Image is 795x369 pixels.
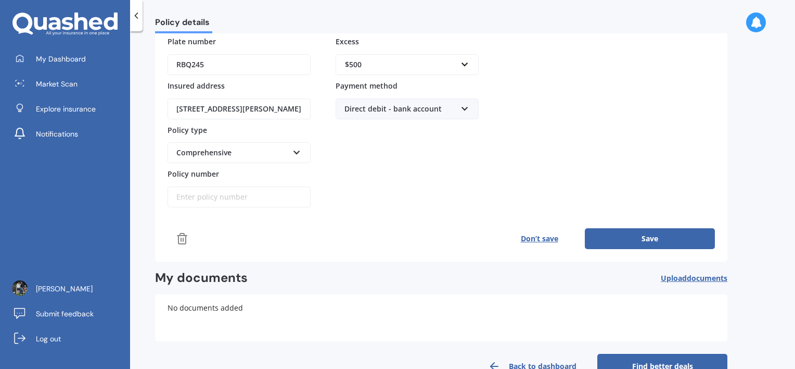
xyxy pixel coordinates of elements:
[8,124,130,144] a: Notifications
[36,284,93,294] span: [PERSON_NAME]
[36,309,94,319] span: Submit feedback
[168,54,311,75] input: Enter plate number
[36,129,78,139] span: Notifications
[168,187,311,207] input: Enter policy number
[168,125,207,134] span: Policy type
[585,228,715,249] button: Save
[36,79,78,89] span: Market Scan
[336,36,359,46] span: Excess
[168,99,311,119] input: Enter address
[8,278,130,299] a: [PERSON_NAME]
[155,270,248,286] h2: My documents
[36,334,61,344] span: Log out
[344,103,456,115] div: Direct debit - bank account
[155,17,212,31] span: Policy details
[494,228,585,249] button: Don’t save
[345,59,457,70] div: $500
[155,294,727,341] div: No documents added
[8,328,130,349] a: Log out
[176,147,288,158] div: Comprehensive
[8,99,130,119] a: Explore insurance
[687,273,727,283] span: documents
[8,303,130,324] a: Submit feedback
[12,280,28,296] img: ACg8ocJvpPkavi8HyPyR2qolifbo0Td4UWFwSA8aNeYPS-qv=s96-c
[336,81,397,91] span: Payment method
[36,54,86,64] span: My Dashboard
[168,169,219,179] span: Policy number
[168,36,216,46] span: Plate number
[36,104,96,114] span: Explore insurance
[168,81,225,91] span: Insured address
[8,48,130,69] a: My Dashboard
[8,73,130,94] a: Market Scan
[661,270,727,286] button: Uploaddocuments
[661,274,727,282] span: Upload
